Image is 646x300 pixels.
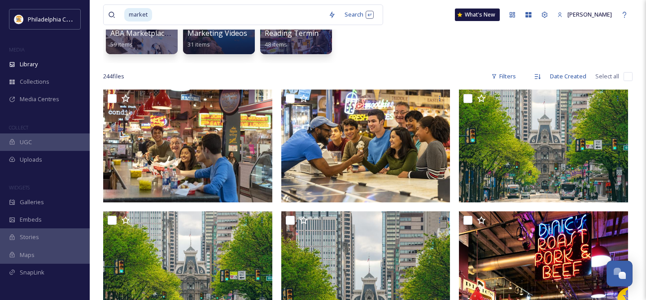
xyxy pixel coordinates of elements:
a: [PERSON_NAME] [553,6,616,23]
span: Media Centres [20,95,59,103]
span: Uploads [20,155,42,164]
span: Library [20,60,38,69]
img: Reading Terminal Market Group Dining.jpg [103,90,272,202]
span: MEDIA [9,46,25,53]
span: UGC [20,138,32,146]
span: Reading Terminal Market [265,28,351,38]
span: Maps [20,251,35,259]
span: Marketing Videos [188,28,247,38]
span: Philadelphia Convention & Visitors Bureau [28,15,141,23]
a: Meetings & ConventionsABA Marketplace 202559 items [110,18,186,48]
div: Search [340,6,378,23]
a: VenuesReading Terminal Market48 items [265,18,351,48]
div: Date Created [546,68,591,85]
span: 244 file s [103,72,124,81]
img: Reading Terminal Market Group Dining.jpg [281,90,450,202]
button: Open Chat [607,261,633,287]
span: 31 items [188,40,210,48]
img: City Hall Market Street.jpg [459,90,628,202]
span: 48 items [265,40,287,48]
span: Collections [20,77,49,86]
span: Select all [595,72,619,81]
span: market [124,8,152,21]
span: COLLECT [9,124,28,131]
a: VideosMarketing Videos31 items [188,18,247,48]
span: Stories [20,233,39,241]
span: ABA Marketplace 2025 [110,28,186,38]
span: Embeds [20,215,42,224]
span: Galleries [20,198,44,206]
span: [PERSON_NAME] [567,10,612,18]
a: What's New [455,9,500,21]
span: WIDGETS [9,184,30,191]
img: download.jpeg [14,15,23,24]
span: 59 items [110,40,133,48]
span: SnapLink [20,268,44,277]
div: Filters [487,68,520,85]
